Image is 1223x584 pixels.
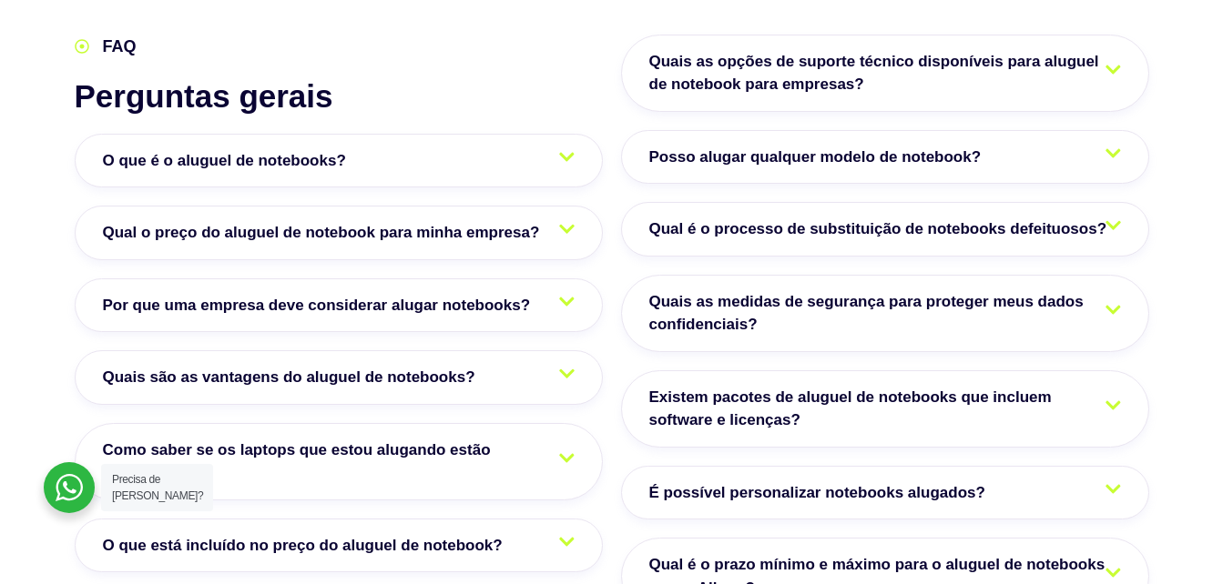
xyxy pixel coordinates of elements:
span: Quais são as vantagens do aluguel de notebooks? [103,366,484,389]
span: Por que uma empresa deve considerar alugar notebooks? [103,294,540,317]
span: Qual o preço do aluguel de notebook para minha empresa? [103,221,549,245]
a: Por que uma empresa deve considerar alugar notebooks? [75,278,603,333]
a: Quais as medidas de segurança para proteger meus dados confidenciais? [621,275,1149,352]
span: É possível personalizar notebooks alugados? [649,481,994,505]
span: FAQ [98,35,137,59]
iframe: Chat Widget [895,351,1223,584]
span: Quais as medidas de segurança para proteger meus dados confidenciais? [649,290,1121,337]
span: O que está incluído no preço do aluguel de notebook? [103,534,512,558]
a: Como saber se os laptops que estou alugando estão atualizados? [75,423,603,500]
span: Posso alugar qualquer modelo de notebook? [649,146,991,169]
h2: Perguntas gerais [75,77,603,116]
a: Qual o preço do aluguel de notebook para minha empresa? [75,206,603,260]
a: O que está incluído no preço do aluguel de notebook? [75,519,603,573]
div: Widget de chat [895,351,1223,584]
a: Quais as opções de suporte técnico disponíveis para aluguel de notebook para empresas? [621,35,1149,112]
a: Qual é o processo de substituição de notebooks defeituosos? [621,202,1149,257]
span: Como saber se os laptops que estou alugando estão atualizados? [103,438,575,485]
a: É possível personalizar notebooks alugados? [621,466,1149,520]
span: Quais as opções de suporte técnico disponíveis para aluguel de notebook para empresas? [649,50,1121,96]
span: O que é o aluguel de notebooks? [103,149,355,173]
a: O que é o aluguel de notebooks? [75,134,603,188]
span: Precisa de [PERSON_NAME]? [112,473,203,502]
a: Quais são as vantagens do aluguel de notebooks? [75,350,603,405]
span: Qual é o processo de substituição de notebooks defeituosos? [649,217,1116,241]
span: Existem pacotes de aluguel de notebooks que incluem software e licenças? [649,386,1121,432]
a: Existem pacotes de aluguel de notebooks que incluem software e licenças? [621,370,1149,448]
a: Posso alugar qualquer modelo de notebook? [621,130,1149,185]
